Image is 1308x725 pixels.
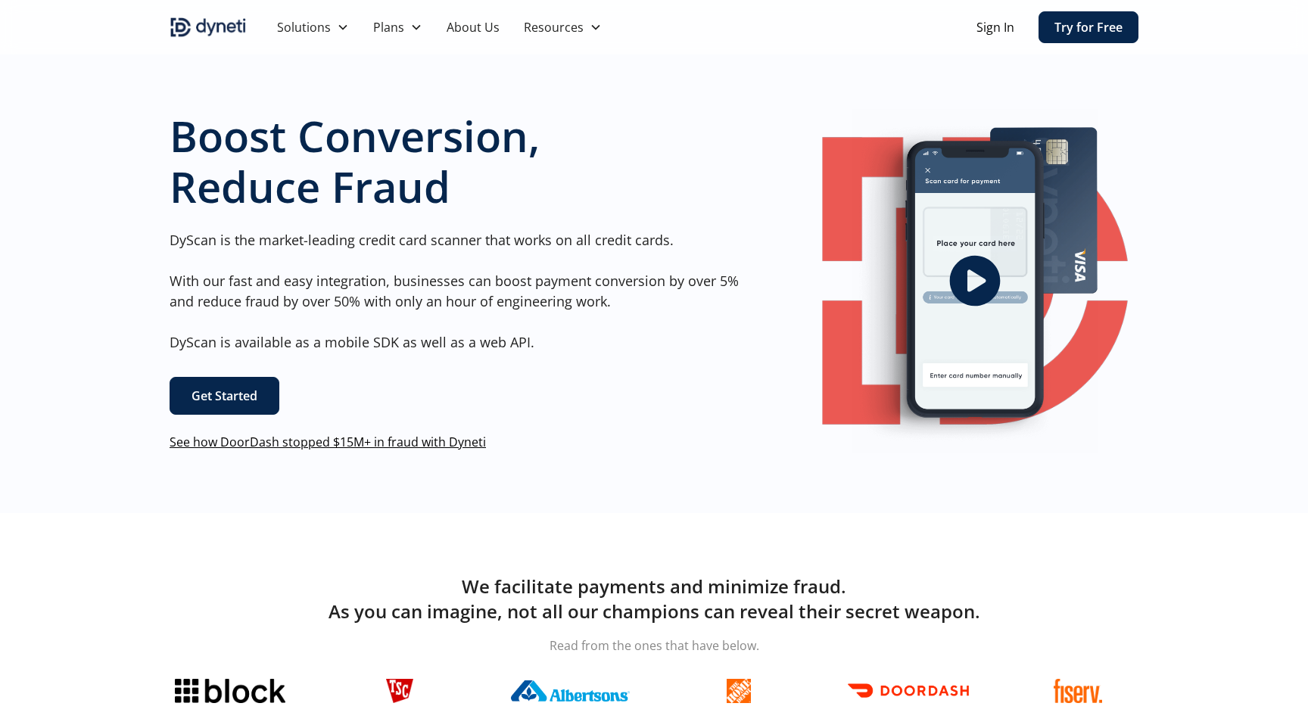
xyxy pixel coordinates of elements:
[170,110,751,212] h1: Boost Conversion, Reduce Fraud
[170,636,1138,655] p: Read from the ones that have below.
[265,12,361,42] div: Solutions
[373,18,404,36] div: Plans
[386,679,413,703] img: TSC
[277,18,331,36] div: Solutions
[1054,679,1102,703] img: Fiserv logo
[170,377,279,415] a: Get Started
[170,230,751,353] p: DyScan is the market-leading credit card scanner that works on all credit cards. With our fast an...
[852,109,1098,453] img: Image of a mobile Dyneti UI scanning a credit card
[1039,11,1138,43] a: Try for Free
[170,434,486,450] a: See how DoorDash stopped $15M+ in fraud with Dyneti
[170,15,247,39] img: Dyneti indigo logo
[170,574,1138,624] h2: We facilitate payments and minimize fraud. As you can imagine, not all our champions can reveal t...
[727,679,751,703] img: The home depot logo
[811,109,1138,453] a: open lightbox
[976,18,1014,36] a: Sign In
[361,12,434,42] div: Plans
[524,18,584,36] div: Resources
[175,679,285,703] img: Block logo
[848,683,969,698] img: Doordash logo
[509,680,630,702] img: Albertsons
[170,15,247,39] a: home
